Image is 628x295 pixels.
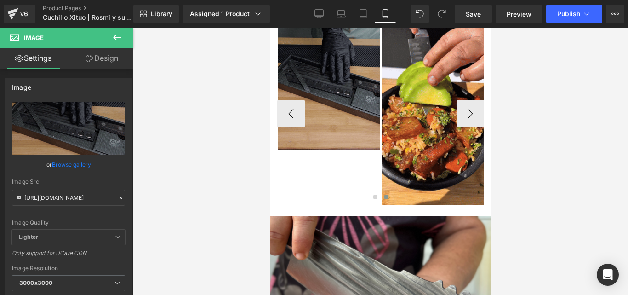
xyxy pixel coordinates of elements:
a: Design [69,48,135,69]
div: v6 [18,8,30,20]
button: Redo [433,5,451,23]
a: v6 [4,5,35,23]
a: Desktop [308,5,330,23]
b: Lighter [19,233,38,240]
div: Image Quality [12,220,125,226]
span: Publish [557,10,580,17]
button: Undo [411,5,429,23]
a: Mobile [374,5,396,23]
div: Assigned 1 Product [190,9,263,18]
button: Publish [546,5,602,23]
div: Image [12,78,31,91]
span: Cuchillo Xituo | Rosmi y su sazón [43,14,131,21]
a: Laptop [330,5,352,23]
a: Browse gallery [52,156,91,173]
b: 3000x3000 [19,279,52,286]
a: New Library [133,5,179,23]
div: Image Resolution [12,265,125,272]
div: Only support for UCare CDN [12,249,125,263]
span: Save [466,9,481,19]
span: Library [151,10,172,18]
input: Link [12,190,125,206]
span: Image [24,34,44,41]
a: Preview [496,5,542,23]
div: Image Src [12,179,125,185]
a: Tablet [352,5,374,23]
div: or [12,160,125,169]
span: Preview [507,9,531,19]
a: Product Pages [43,5,148,12]
button: More [606,5,624,23]
div: Open Intercom Messenger [597,264,619,286]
